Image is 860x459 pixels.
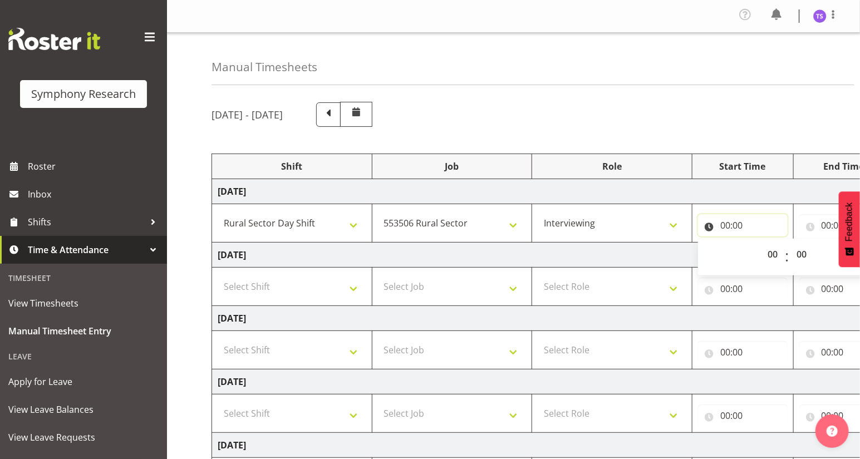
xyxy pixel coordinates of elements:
span: Manual Timesheet Entry [8,323,159,339]
a: View Leave Requests [3,423,164,451]
button: Feedback - Show survey [839,191,860,267]
span: Inbox [28,186,161,203]
a: View Timesheets [3,289,164,317]
span: Apply for Leave [8,373,159,390]
div: Shift [218,160,366,173]
span: Shifts [28,214,145,230]
div: Start Time [698,160,788,173]
input: Click to select... [698,341,788,363]
a: Apply for Leave [3,368,164,396]
span: Feedback [844,203,854,241]
input: Click to select... [698,214,788,236]
input: Click to select... [698,404,788,427]
span: View Leave Requests [8,429,159,446]
span: View Timesheets [8,295,159,312]
div: Role [538,160,686,173]
span: : [785,243,789,271]
img: titi-strickland1975.jpg [813,9,827,23]
input: Click to select... [698,278,788,300]
div: Timesheet [3,266,164,289]
h4: Manual Timesheets [212,61,317,73]
span: View Leave Balances [8,401,159,418]
h5: [DATE] - [DATE] [212,108,283,121]
span: Roster [28,158,161,175]
a: Manual Timesheet Entry [3,317,164,345]
img: Rosterit website logo [8,28,100,50]
img: help-xxl-2.png [827,426,838,437]
a: View Leave Balances [3,396,164,423]
div: Job [378,160,527,173]
div: Leave [3,345,164,368]
span: Time & Attendance [28,241,145,258]
div: Symphony Research [31,86,136,102]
